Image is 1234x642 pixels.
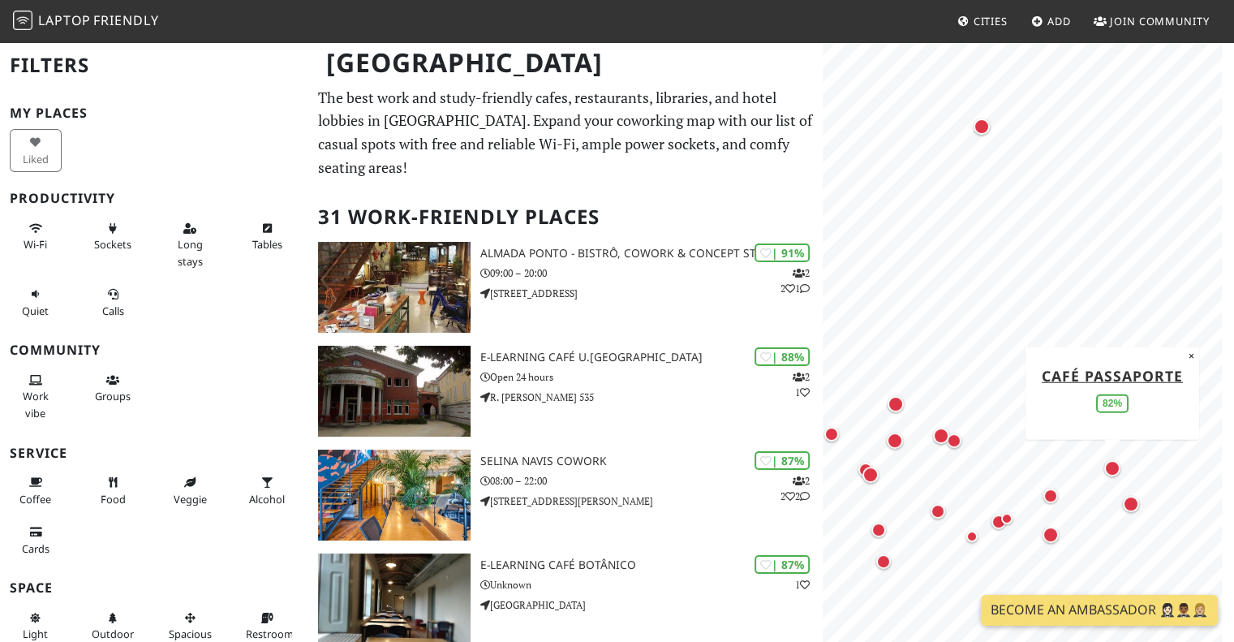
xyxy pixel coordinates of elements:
[480,597,823,613] p: [GEOGRAPHIC_DATA]
[480,390,823,405] p: R. [PERSON_NAME] 535
[480,455,823,468] h3: Selina Navis CoWork
[13,7,159,36] a: LaptopFriendly LaptopFriendly
[873,551,894,572] div: Map marker
[249,492,285,506] span: Alcohol
[10,446,299,461] h3: Service
[1087,6,1216,36] a: Join Community
[1042,365,1183,385] a: Café Passaporte
[252,237,282,252] span: Work-friendly tables
[13,11,32,30] img: LaptopFriendly
[10,367,62,426] button: Work vibe
[944,430,965,451] div: Map marker
[10,580,299,596] h3: Space
[755,347,810,366] div: | 88%
[10,215,62,258] button: Wi-Fi
[10,41,299,90] h2: Filters
[1025,6,1077,36] a: Add
[480,577,823,592] p: Unknown
[755,451,810,470] div: | 87%
[780,265,810,296] p: 2 2 1
[22,541,49,556] span: Credit cards
[23,389,49,420] span: People working
[884,393,907,416] div: Map marker
[87,281,139,324] button: Calls
[1047,14,1071,28] span: Add
[480,369,823,385] p: Open 24 hours
[997,509,1017,528] div: Map marker
[169,627,212,641] span: Spacious
[988,511,1009,532] div: Map marker
[793,369,810,400] p: 2 1
[795,577,810,592] p: 1
[1120,493,1142,515] div: Map marker
[19,492,51,506] span: Coffee
[755,555,810,574] div: | 87%
[480,265,823,281] p: 09:00 – 20:00
[884,429,906,452] div: Map marker
[10,343,299,358] h3: Community
[246,627,294,641] span: Restroom
[164,215,216,274] button: Long stays
[308,242,823,333] a: Almada Ponto - Bistrô, Cowork & Concept Store | 91% 221 Almada Ponto - Bistrô, Cowork & Concept S...
[318,242,470,333] img: Almada Ponto - Bistrô, Cowork & Concept Store
[1184,347,1199,364] button: Close popup
[480,351,823,364] h3: e-learning Café U.[GEOGRAPHIC_DATA]
[970,115,993,138] div: Map marker
[22,304,49,318] span: Quiet
[10,281,62,324] button: Quiet
[87,215,139,258] button: Sockets
[927,501,948,522] div: Map marker
[24,237,47,252] span: Stable Wi-Fi
[859,463,882,486] div: Map marker
[174,492,207,506] span: Veggie
[930,424,952,447] div: Map marker
[92,627,134,641] span: Outdoor area
[10,106,299,121] h3: My Places
[821,424,842,445] div: Map marker
[318,346,470,437] img: e-learning Café U.Porto
[93,11,158,29] span: Friendly
[1096,394,1129,412] div: 82%
[308,346,823,437] a: e-learning Café U.Porto | 88% 21 e-learning Café U.[GEOGRAPHIC_DATA] Open 24 hours R. [PERSON_NAM...
[480,247,823,261] h3: Almada Ponto - Bistrô, Cowork & Concept Store
[87,367,139,410] button: Groups
[318,192,813,242] h2: 31 Work-Friendly Places
[318,450,470,541] img: Selina Navis CoWork
[102,304,124,318] span: Video/audio calls
[951,6,1014,36] a: Cities
[855,459,876,480] div: Map marker
[480,473,823,489] p: 08:00 – 22:00
[480,493,823,509] p: [STREET_ADDRESS][PERSON_NAME]
[23,627,48,641] span: Natural light
[1101,457,1124,480] div: Map marker
[308,450,823,541] a: Selina Navis CoWork | 87% 222 Selina Navis CoWork 08:00 – 22:00 [STREET_ADDRESS][PERSON_NAME]
[10,519,62,562] button: Cards
[38,11,91,29] span: Laptop
[974,14,1008,28] span: Cities
[94,237,131,252] span: Power sockets
[241,469,293,512] button: Alcohol
[241,215,293,258] button: Tables
[95,389,131,403] span: Group tables
[780,473,810,504] p: 2 2 2
[1110,14,1210,28] span: Join Community
[178,237,203,268] span: Long stays
[480,558,823,572] h3: E-learning Café Botânico
[164,469,216,512] button: Veggie
[318,86,813,179] p: The best work and study-friendly cafes, restaurants, libraries, and hotel lobbies in [GEOGRAPHIC_...
[87,469,139,512] button: Food
[868,519,889,541] div: Map marker
[101,492,126,506] span: Food
[1040,485,1061,506] div: Map marker
[10,191,299,206] h3: Productivity
[480,286,823,301] p: [STREET_ADDRESS]
[313,41,819,85] h1: [GEOGRAPHIC_DATA]
[1039,524,1062,546] div: Map marker
[10,469,62,512] button: Coffee
[962,527,982,546] div: Map marker
[755,243,810,262] div: | 91%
